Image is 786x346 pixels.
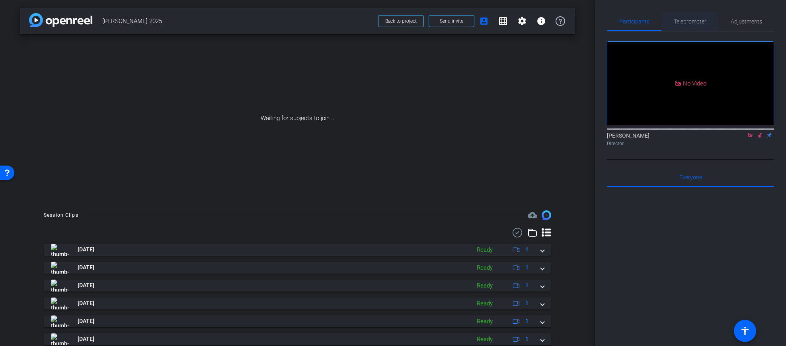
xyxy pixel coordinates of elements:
[78,263,94,272] span: [DATE]
[473,335,497,344] div: Ready
[542,210,551,220] img: Session clips
[517,16,527,26] mat-icon: settings
[51,262,69,274] img: thumb-nail
[51,315,69,327] img: thumb-nail
[44,280,551,292] mat-expansion-panel-header: thumb-nail[DATE]Ready1
[679,175,702,180] span: Everyone
[525,299,529,307] span: 1
[528,210,537,220] mat-icon: cloud_upload
[536,16,546,26] mat-icon: info
[78,317,94,325] span: [DATE]
[44,297,551,309] mat-expansion-panel-header: thumb-nail[DATE]Ready1
[607,140,774,147] div: Director
[525,335,529,343] span: 1
[525,263,529,272] span: 1
[607,132,774,147] div: [PERSON_NAME]
[102,13,373,29] span: [PERSON_NAME] 2025
[440,18,463,24] span: Send invite
[78,281,94,290] span: [DATE]
[473,299,497,308] div: Ready
[525,281,529,290] span: 1
[528,210,537,220] span: Destinations for your clips
[29,13,92,27] img: app-logo
[473,263,497,272] div: Ready
[473,245,497,255] div: Ready
[20,34,575,202] div: Waiting for subjects to join...
[525,245,529,254] span: 1
[473,281,497,290] div: Ready
[498,16,508,26] mat-icon: grid_on
[385,18,417,24] span: Back to project
[683,80,706,87] span: No Video
[44,244,551,256] mat-expansion-panel-header: thumb-nail[DATE]Ready1
[51,297,69,309] img: thumb-nail
[44,333,551,345] mat-expansion-panel-header: thumb-nail[DATE]Ready1
[78,245,94,254] span: [DATE]
[51,333,69,345] img: thumb-nail
[78,299,94,307] span: [DATE]
[429,15,474,27] button: Send invite
[674,19,706,24] span: Teleprompter
[740,326,750,336] mat-icon: accessibility
[619,19,649,24] span: Participants
[378,15,424,27] button: Back to project
[51,244,69,256] img: thumb-nail
[44,211,78,219] div: Session Clips
[44,262,551,274] mat-expansion-panel-header: thumb-nail[DATE]Ready1
[78,335,94,343] span: [DATE]
[51,280,69,292] img: thumb-nail
[525,317,529,325] span: 1
[473,317,497,326] div: Ready
[479,16,489,26] mat-icon: account_box
[44,315,551,327] mat-expansion-panel-header: thumb-nail[DATE]Ready1
[731,19,762,24] span: Adjustments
